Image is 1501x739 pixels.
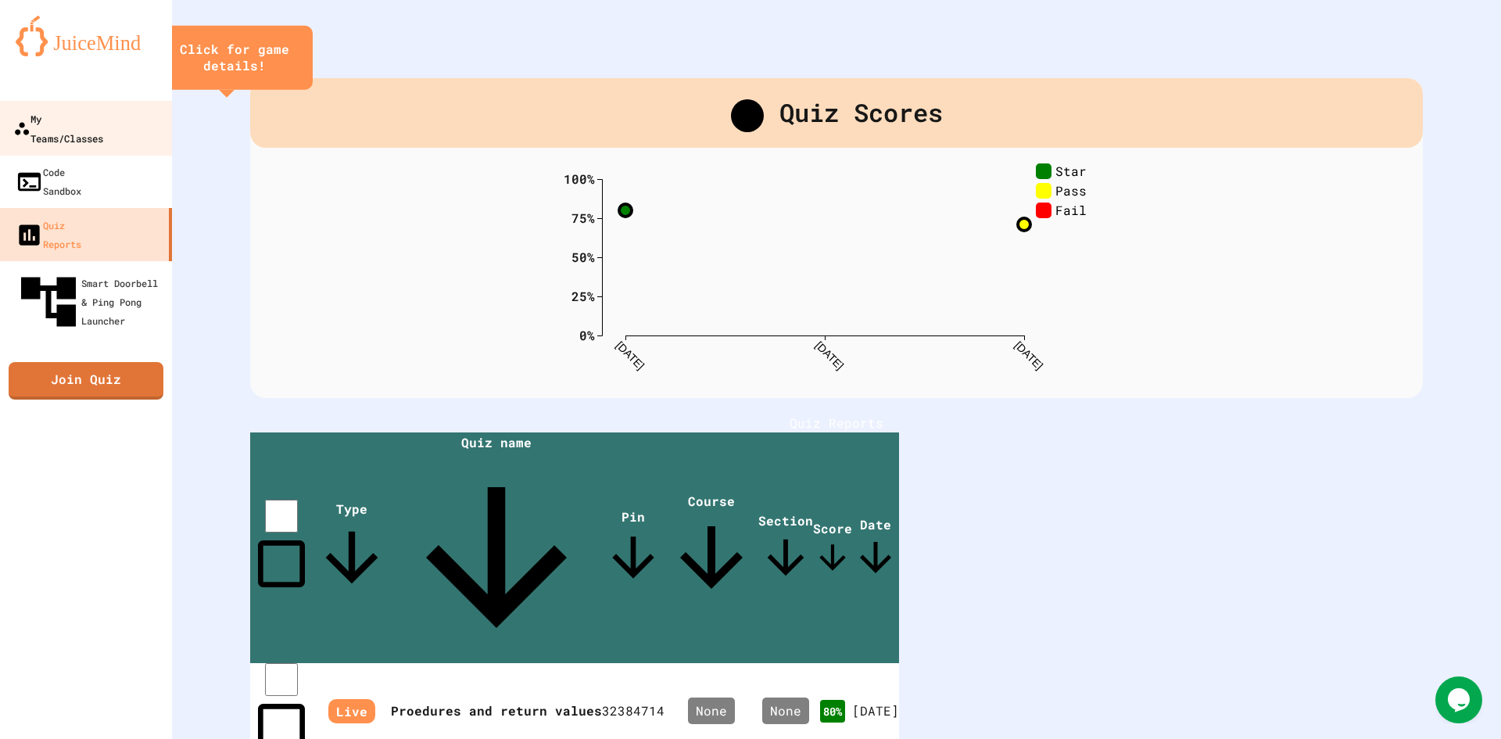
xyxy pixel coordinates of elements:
[813,339,846,371] text: [DATE]
[391,434,602,663] span: Quiz name
[250,414,1423,432] h1: Quiz Reports
[16,216,81,253] div: Quiz Reports
[250,78,1423,148] div: Quiz Scores
[813,520,852,577] span: Score
[571,209,595,225] text: 75%
[820,700,845,723] div: 80 %
[688,698,735,724] div: None
[313,500,391,597] span: Type
[16,269,166,335] div: Smart Doorbell & Ping Pong Launcher
[16,163,81,200] div: Code Sandbox
[758,512,813,585] span: Section
[172,41,297,74] div: Click for game details!
[852,516,899,581] span: Date
[564,170,595,186] text: 100%
[579,326,595,343] text: 0%
[602,508,665,589] span: Pin
[265,500,298,533] input: select all desserts
[1055,181,1087,198] text: Pass
[1055,201,1087,217] text: Fail
[571,248,595,264] text: 50%
[665,493,758,604] span: Course
[16,16,156,56] img: logo-orange.svg
[328,699,375,723] span: Live
[614,339,647,371] text: [DATE]
[1055,162,1087,178] text: Star
[1435,676,1485,723] iframe: chat widget
[762,698,809,724] div: None
[571,287,595,303] text: 25%
[9,362,163,400] a: Join Quiz
[1012,339,1045,371] text: [DATE]
[13,109,103,147] div: My Teams/Classes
